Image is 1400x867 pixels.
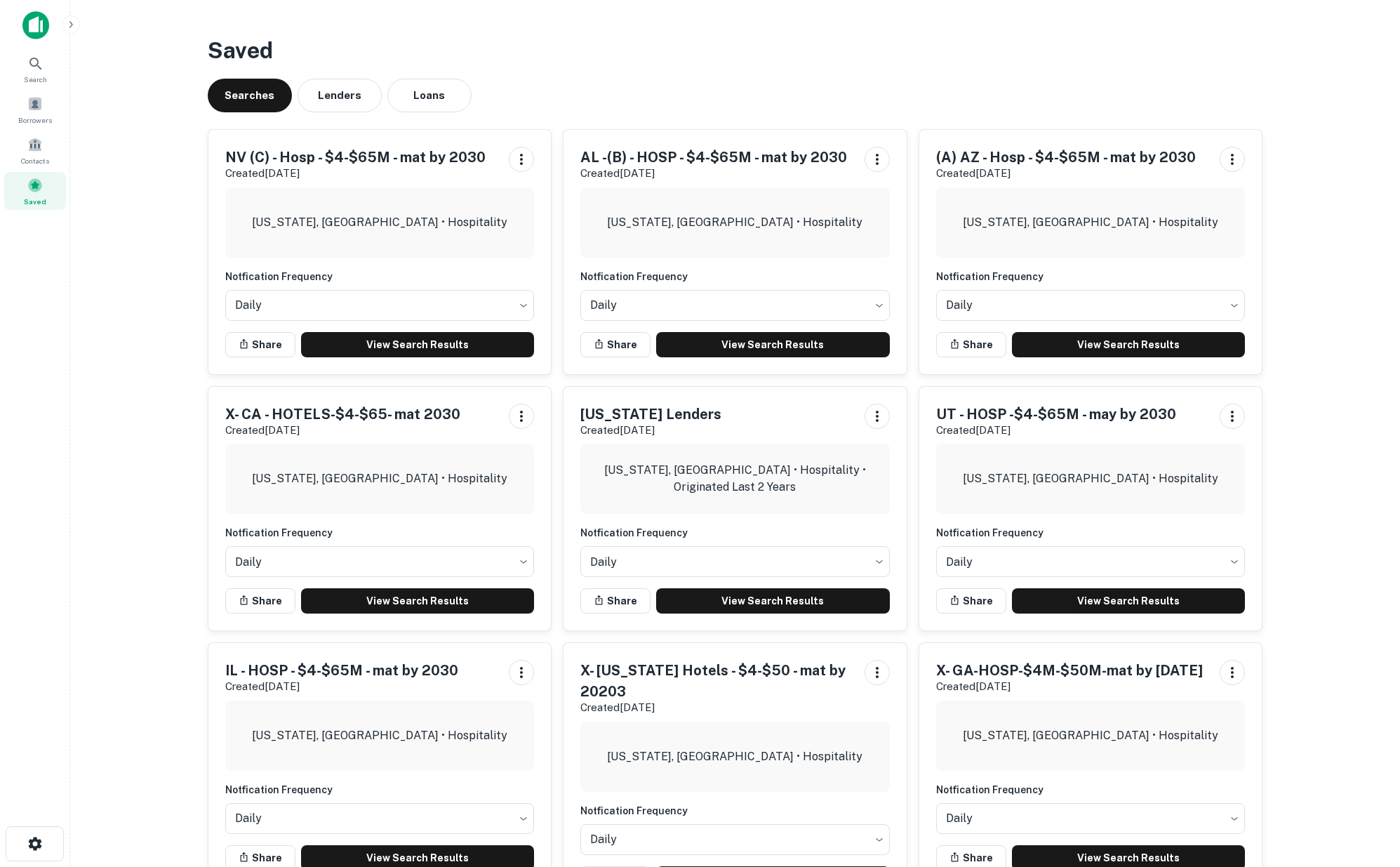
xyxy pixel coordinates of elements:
p: [US_STATE], [GEOGRAPHIC_DATA] • Hospitality [252,727,507,744]
a: View Search Results [656,588,890,614]
p: [US_STATE], [GEOGRAPHIC_DATA] • Hospitality [252,470,507,487]
span: Saved [24,196,46,207]
p: Created [DATE] [936,422,1176,439]
div: Without label [580,286,890,325]
button: Share [936,588,1006,614]
h6: Notfication Frequency [225,782,535,797]
p: [US_STATE], [GEOGRAPHIC_DATA] • Hospitality • Originated Last 2 Years [592,462,879,496]
p: Created [DATE] [225,422,460,439]
p: [US_STATE], [GEOGRAPHIC_DATA] • Hospitality [607,214,862,231]
p: [US_STATE], [GEOGRAPHIC_DATA] • Hospitality [252,214,507,231]
h6: Notfication Frequency [936,525,1246,541]
a: View Search Results [301,332,535,357]
div: Without label [225,542,535,581]
div: Without label [936,799,1246,838]
p: Created [DATE] [580,699,853,716]
h6: Notfication Frequency [580,525,890,541]
button: Lenders [298,79,382,112]
p: Created [DATE] [936,678,1203,695]
p: [US_STATE], [GEOGRAPHIC_DATA] • Hospitality [607,748,862,765]
button: Share [580,332,651,357]
div: Without label [580,820,890,859]
span: Search [24,74,47,85]
img: capitalize-icon.png [22,11,49,39]
h6: Notfication Frequency [225,269,535,284]
p: Created [DATE] [225,165,486,182]
div: Without label [225,799,535,838]
button: Loans [387,79,472,112]
p: [US_STATE], [GEOGRAPHIC_DATA] • Hospitality [963,214,1218,231]
h5: IL - HOSP - $4-$65M - mat by 2030 [225,660,458,681]
span: Borrowers [18,114,52,126]
p: [US_STATE], [GEOGRAPHIC_DATA] • Hospitality [963,470,1218,487]
h6: Notfication Frequency [580,803,890,819]
a: Contacts [4,131,66,169]
h5: NV (C) - Hosp - $4-$65M - mat by 2030 [225,147,486,168]
h5: (A) AZ - Hosp - $4-$65M - mat by 2030 [936,147,1196,168]
a: View Search Results [656,332,890,357]
h6: Notfication Frequency [936,269,1246,284]
button: Share [580,588,651,614]
div: Without label [936,286,1246,325]
h6: Notfication Frequency [225,525,535,541]
h5: UT - HOSP -$4-$65M - may by 2030 [936,404,1176,425]
a: View Search Results [301,588,535,614]
a: View Search Results [1012,332,1246,357]
div: Without label [936,542,1246,581]
button: Share [225,588,295,614]
p: Created [DATE] [225,678,458,695]
h5: X- GA-HOSP-$4M-$50M-mat by [DATE] [936,660,1203,681]
h6: Notfication Frequency [936,782,1246,797]
a: Search [4,50,66,88]
h5: X- [US_STATE] Hotels - $4-$50 - mat by 20203 [580,660,853,702]
button: Share [225,332,295,357]
p: Created [DATE] [936,165,1196,182]
p: [US_STATE], [GEOGRAPHIC_DATA] • Hospitality [963,727,1218,744]
div: Without label [225,286,535,325]
button: Searches [208,79,292,112]
a: Saved [4,172,66,210]
h5: [US_STATE] Lenders [580,404,721,425]
div: Without label [580,542,890,581]
a: Borrowers [4,91,66,128]
h6: Notfication Frequency [580,269,890,284]
h3: Saved [208,34,1263,67]
a: View Search Results [1012,588,1246,614]
button: Share [936,332,1006,357]
span: Contacts [21,155,49,166]
p: Created [DATE] [580,165,847,182]
p: Created [DATE] [580,422,721,439]
h5: AL -(B) - HOSP - $4-$65M - mat by 2030 [580,147,847,168]
h5: X- CA - HOTELS-$4-$65- mat 2030 [225,404,460,425]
